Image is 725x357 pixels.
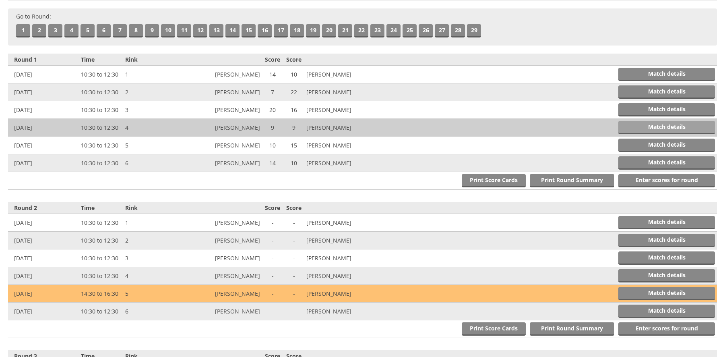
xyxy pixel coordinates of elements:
[145,24,159,37] a: 9
[177,137,262,154] td: [PERSON_NAME]
[79,101,123,119] td: 10:30 to 12:30
[225,24,240,37] a: 14
[123,119,177,137] td: 4
[304,83,389,101] td: [PERSON_NAME]
[354,24,368,37] a: 22
[306,24,320,37] a: 19
[283,66,305,83] td: 10
[8,66,79,83] td: [DATE]
[79,267,123,285] td: 10:30 to 12:30
[79,66,123,83] td: 10:30 to 12:30
[283,303,305,320] td: -
[177,303,262,320] td: [PERSON_NAME]
[177,66,262,83] td: [PERSON_NAME]
[283,249,305,267] td: -
[8,83,79,101] td: [DATE]
[370,24,384,37] a: 23
[177,232,262,249] td: [PERSON_NAME]
[79,119,123,137] td: 10:30 to 12:30
[618,121,715,134] a: Match details
[79,154,123,172] td: 10:30 to 12:30
[618,251,715,265] a: Match details
[283,54,305,66] th: Score
[451,24,465,37] a: 28
[161,24,175,37] a: 10
[8,54,79,66] th: Round 1
[79,214,123,232] td: 10:30 to 12:30
[283,232,305,249] td: -
[123,154,177,172] td: 6
[123,232,177,249] td: 2
[79,303,123,320] td: 10:30 to 12:30
[262,119,283,137] td: 9
[304,154,389,172] td: [PERSON_NAME]
[123,202,177,214] th: Rink
[177,24,191,37] a: 11
[8,154,79,172] td: [DATE]
[8,137,79,154] td: [DATE]
[177,214,262,232] td: [PERSON_NAME]
[79,232,123,249] td: 10:30 to 12:30
[177,119,262,137] td: [PERSON_NAME]
[283,154,305,172] td: 10
[79,54,123,66] th: Time
[8,285,79,303] td: [DATE]
[258,24,272,37] a: 16
[97,24,111,37] a: 6
[262,232,283,249] td: -
[242,24,256,37] a: 15
[262,285,283,303] td: -
[123,249,177,267] td: 3
[113,24,127,37] a: 7
[283,285,305,303] td: -
[304,285,389,303] td: [PERSON_NAME]
[262,154,283,172] td: 14
[8,8,717,46] div: Go to Round:
[618,269,715,282] a: Match details
[123,267,177,285] td: 4
[262,249,283,267] td: -
[123,214,177,232] td: 1
[79,83,123,101] td: 10:30 to 12:30
[262,66,283,83] td: 14
[304,249,389,267] td: [PERSON_NAME]
[79,202,123,214] th: Time
[177,83,262,101] td: [PERSON_NAME]
[283,101,305,119] td: 16
[283,83,305,101] td: 22
[283,267,305,285] td: -
[322,24,336,37] a: 20
[618,287,715,300] a: Match details
[618,174,715,187] a: Enter scores for round
[618,156,715,170] a: Match details
[123,303,177,320] td: 6
[32,24,46,37] a: 2
[209,24,223,37] a: 13
[283,119,305,137] td: 9
[530,174,614,187] a: Print Round Summary
[403,24,417,37] a: 25
[618,305,715,318] a: Match details
[79,137,123,154] td: 10:30 to 12:30
[618,216,715,229] a: Match details
[79,285,123,303] td: 14:30 to 16:30
[79,249,123,267] td: 10:30 to 12:30
[304,214,389,232] td: [PERSON_NAME]
[467,24,481,37] a: 29
[123,66,177,83] td: 1
[193,24,207,37] a: 12
[177,285,262,303] td: [PERSON_NAME]
[618,234,715,247] a: Match details
[290,24,304,37] a: 18
[530,322,614,336] a: Print Round Summary
[262,303,283,320] td: -
[8,303,79,320] td: [DATE]
[123,137,177,154] td: 5
[48,24,62,37] a: 3
[435,24,449,37] a: 27
[618,103,715,116] a: Match details
[64,24,78,37] a: 4
[462,174,526,187] a: Print Score Cards
[274,24,288,37] a: 17
[262,101,283,119] td: 20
